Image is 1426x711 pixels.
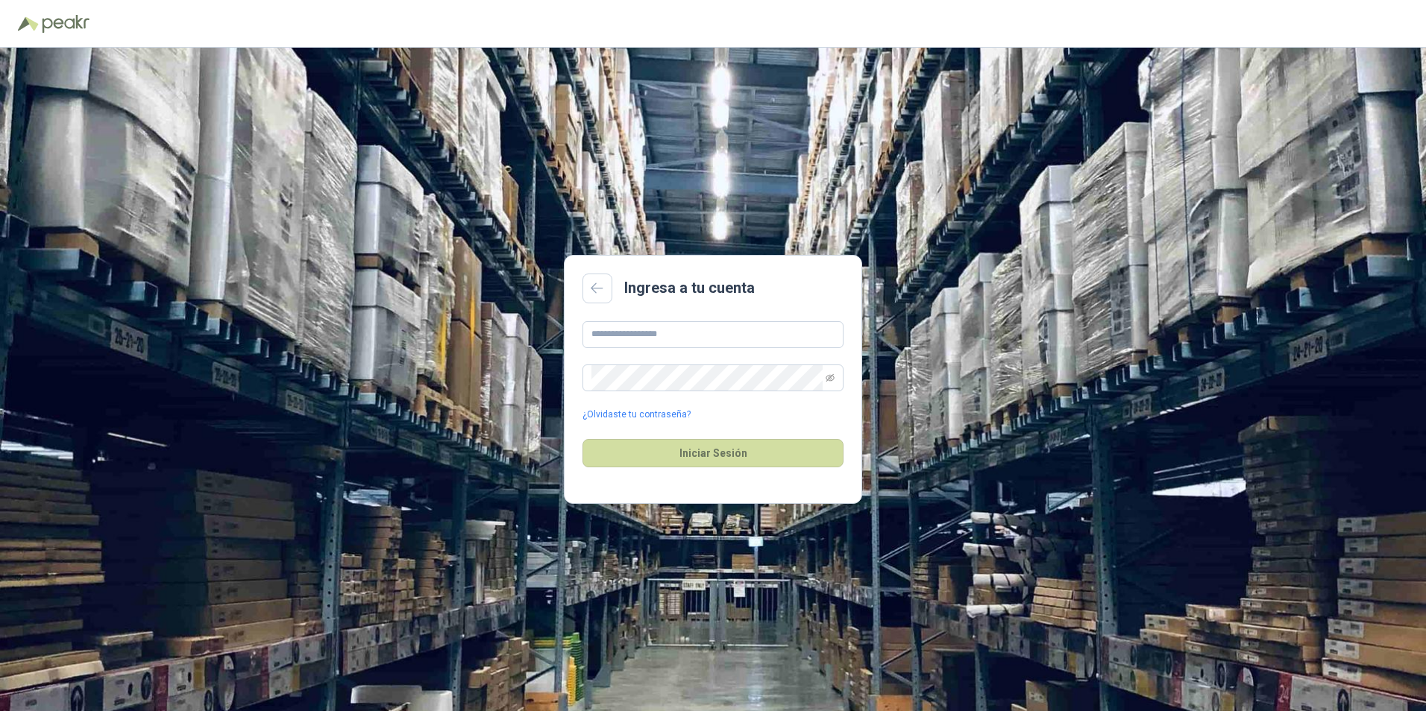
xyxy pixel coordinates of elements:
span: eye-invisible [826,373,835,382]
img: Logo [18,16,39,31]
button: Iniciar Sesión [582,439,844,467]
img: Peakr [42,15,89,33]
h2: Ingresa a tu cuenta [624,276,755,300]
a: ¿Olvidaste tu contraseña? [582,408,691,422]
